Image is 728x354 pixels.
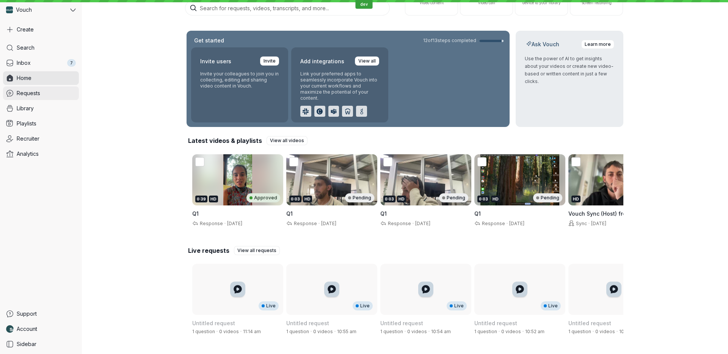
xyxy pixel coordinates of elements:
span: 0 videos [313,329,333,334]
span: Playlists [17,120,36,127]
span: · [309,329,313,335]
span: Response [386,221,411,226]
span: · [411,221,415,227]
a: Library [3,102,79,115]
span: [DATE] [415,221,430,226]
span: Support [17,310,37,318]
div: Pending [439,193,468,202]
img: Vouch avatar [6,6,13,13]
span: 1 question [568,329,591,334]
a: Nathan Weinstock avatarAccount [3,322,79,336]
a: View all videos [267,136,308,145]
span: · [239,329,243,335]
div: Approved [246,193,280,202]
span: View all videos [270,137,304,144]
span: · [615,329,619,335]
span: Untitled request [286,320,329,326]
div: 7 [67,59,76,67]
span: · [427,329,431,335]
span: View all [358,57,376,65]
a: Invite [260,56,279,66]
span: · [223,221,227,227]
span: Untitled request [568,320,611,326]
span: 1 question [474,329,497,334]
span: Learn more [585,41,611,48]
div: 0:03 [477,196,490,202]
span: [DATE] [227,221,242,226]
span: Requests [17,89,40,97]
span: Sidebar [17,340,36,348]
div: 0:39 [195,196,207,202]
h2: Add integrations [300,56,344,66]
div: HD [397,196,406,202]
span: Created by Pro Teale [525,329,544,334]
span: · [521,329,525,335]
span: Response [292,221,317,226]
div: Pending [533,193,562,202]
span: · [215,329,219,335]
span: 1 question [192,329,215,334]
h2: Invite users [200,56,231,66]
span: 0 videos [407,329,427,334]
button: Create [3,23,79,36]
span: Created by Pro Teale [337,329,356,334]
span: · [403,329,407,335]
div: HD [491,196,500,202]
span: · [317,221,321,227]
div: HD [303,196,312,202]
span: Untitled request [380,320,423,326]
span: [DATE] [509,221,524,226]
h2: Live requests [188,246,229,255]
p: Invite your colleagues to join you in collecting, editing and sharing video content in Vouch. [200,71,279,89]
span: Account [17,325,37,333]
span: · [497,329,501,335]
span: Untitled request [192,320,235,326]
span: Search [17,44,35,52]
a: View all [355,56,379,66]
p: Use the power of AI to get insights about your videos or create new video-based or written conten... [525,55,614,85]
span: Q1 [192,210,199,217]
span: Untitled request [474,320,517,326]
a: Learn more [581,40,614,49]
span: [DATE] [591,221,606,226]
div: Pending [345,193,374,202]
span: Invite [264,57,276,65]
span: Home [17,74,31,82]
a: View all requests [234,246,280,255]
h3: Vouch Sync (Host) from 8 August 2025 at 04:47 am [568,210,659,218]
span: Created by Pro Teale [431,329,451,334]
a: Support [3,307,79,321]
span: Response [198,221,223,226]
span: View all requests [237,247,276,254]
span: Recruiter [17,135,39,143]
a: Inbox7 [3,56,79,70]
div: HD [571,196,581,202]
span: 1 question [380,329,403,334]
span: Q1 [286,210,293,217]
span: Vouch [16,6,32,14]
span: Create [17,26,34,33]
span: Q1 [474,210,481,217]
a: Search [3,41,79,55]
span: 0 videos [595,329,615,334]
h2: Get started [193,37,226,44]
p: Link your preferred apps to seamlessly incorporate Vouch into your current workflows and maximize... [300,71,379,101]
a: Requests [3,86,79,100]
div: Vouch [3,3,69,17]
img: Nathan Weinstock avatar [6,325,14,333]
div: HD [209,196,218,202]
span: Created by Pro Teale [619,329,638,334]
span: · [333,329,337,335]
span: Sync [574,221,587,226]
span: 0 videos [501,329,521,334]
a: Analytics [3,147,79,161]
h2: Ask Vouch [525,41,561,48]
span: Library [17,105,34,112]
span: 1 question [286,329,309,334]
span: Created by Pro Teale [243,329,261,334]
span: Analytics [17,150,39,158]
input: Search for requests, videos, transcripts, and more... [185,0,390,16]
span: Vouch Sync (Host) from [DATE] 04:47 am [568,210,654,224]
a: Sidebar [3,337,79,351]
div: 0:03 [383,196,395,202]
